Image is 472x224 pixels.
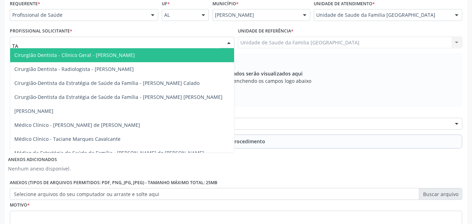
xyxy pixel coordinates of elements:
label: Unidade de referência [238,26,293,37]
span: Cirurgião-Dentista da Estratégia de Saúde da Família - [PERSON_NAME] Calado [14,80,199,86]
span: Os procedimentos adicionados serão visualizados aqui [169,70,303,77]
span: Médico Clínico - [PERSON_NAME] de [PERSON_NAME] [14,122,140,128]
label: Motivo [10,200,30,211]
button: Adicionar Procedimento [10,135,462,149]
span: Cirurgião-Dentista da Estratégia de Saúde da Família - [PERSON_NAME] [PERSON_NAME] [14,94,223,100]
p: Nenhum anexo disponível. [8,165,71,172]
label: Profissional Solicitante [10,26,72,37]
span: Adicionar Procedimento [207,138,265,145]
label: Anexos (Tipos de arquivos permitidos: PDF, PNG, JPG, JPEG) - Tamanho máximo total: 25MB [10,177,217,188]
span: [PERSON_NAME] [215,12,296,19]
span: Unidade de Saude da Familia [GEOGRAPHIC_DATA] [316,12,448,19]
span: Adicione os procedimentos preenchendo os campos logo abaixo [161,77,311,85]
span: Cirurgião Dentista - Clínico Geral - [PERSON_NAME] [14,52,135,58]
input: Profissional solicitante [12,39,220,53]
span: [PERSON_NAME] [14,108,53,114]
span: Médico da Estratégia de Saúde da Família - [PERSON_NAME] de [PERSON_NAME] [14,150,204,156]
span: Médico Clínico - Taciane Marques Cavalcante [14,136,121,142]
span: AL [164,12,195,19]
label: Anexos adicionados [8,154,57,165]
span: Cirurgião Dentista - Radiologista - [PERSON_NAME] [14,66,134,72]
span: Profissional de Saúde [12,12,144,19]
